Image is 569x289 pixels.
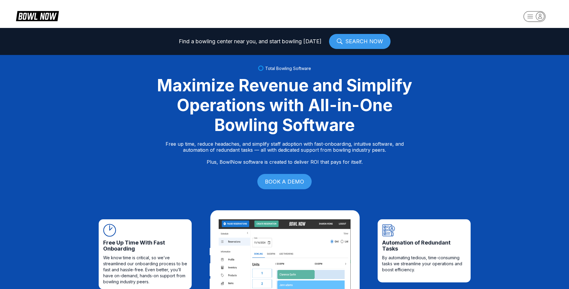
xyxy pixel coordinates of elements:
span: Find a bowling center near you, and start bowling [DATE] [179,38,322,44]
span: Total Bowling Software [265,66,311,71]
span: Free Up Time With Fast Onboarding [103,240,187,252]
span: By automating tedious, time-consuming tasks we streamline your operations and boost efficiency. [382,255,466,273]
a: BOOK A DEMO [257,174,312,189]
span: Automation of Redundant Tasks [382,240,466,252]
span: We know time is critical, so we’ve streamlined our onboarding process to be fast and hassle-free.... [103,255,187,285]
div: Maximize Revenue and Simplify Operations with All-in-One Bowling Software [150,75,420,135]
p: Free up time, reduce headaches, and simplify staff adoption with fast-onboarding, intuitive softw... [166,141,404,165]
a: SEARCH NOW [329,34,391,49]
